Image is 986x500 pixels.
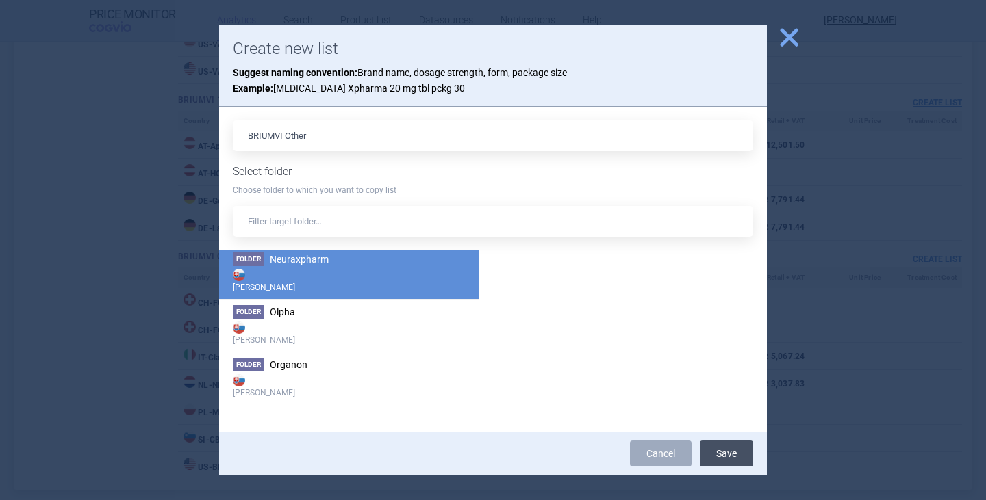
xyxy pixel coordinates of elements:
[233,252,264,266] span: Folder
[233,358,264,371] span: Folder
[233,206,753,237] input: Filter target folder…
[270,254,329,265] span: Neuraxpharm
[233,165,753,178] h1: Select folder
[233,185,753,196] p: Choose folder to which you want to copy list
[233,83,273,94] strong: Example:
[233,39,753,59] h1: Create new list
[233,371,466,399] strong: [PERSON_NAME]
[233,65,753,96] p: Brand name, dosage strength, form, package size [MEDICAL_DATA] Xpharma 20 mg tbl pckg 30
[233,319,466,346] strong: [PERSON_NAME]
[233,120,753,151] input: List name
[233,374,245,386] img: SK
[233,269,245,281] img: SK
[233,67,357,78] strong: Suggest naming convention:
[700,440,753,466] button: Save
[630,440,692,466] a: Cancel
[270,306,295,317] span: Olpha
[233,321,245,334] img: SK
[270,359,307,370] span: Organon
[233,305,264,319] span: Folder
[233,266,466,293] strong: [PERSON_NAME]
